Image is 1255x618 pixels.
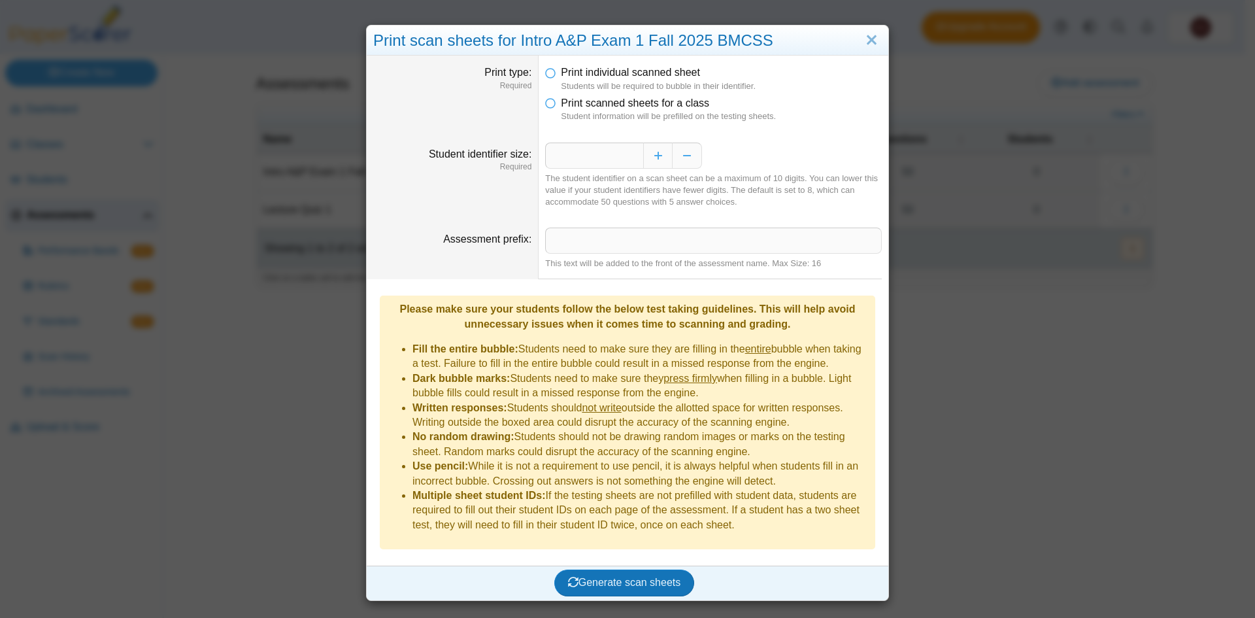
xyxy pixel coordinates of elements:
dfn: Required [373,80,531,92]
dfn: Required [373,162,531,173]
dfn: Students will be required to bubble in their identifier. [561,80,882,92]
a: Close [862,29,882,52]
b: Use pencil: [412,460,468,472]
button: Decrease [673,143,702,169]
button: Increase [643,143,673,169]
b: Written responses: [412,402,507,413]
button: Generate scan sheets [554,570,695,596]
label: Student identifier size [429,148,531,160]
label: Print type [484,67,531,78]
b: Fill the entire bubble: [412,343,518,354]
u: entire [745,343,771,354]
u: press firmly [663,373,717,384]
div: The student identifier on a scan sheet can be a maximum of 10 digits. You can lower this value if... [545,173,882,209]
div: This text will be added to the front of the assessment name. Max Size: 16 [545,258,882,269]
span: Print individual scanned sheet [561,67,700,78]
u: not write [582,402,621,413]
li: If the testing sheets are not prefilled with student data, students are required to fill out thei... [412,489,869,532]
div: Print scan sheets for Intro A&P Exam 1 Fall 2025 BMCSS [367,26,888,56]
li: Students need to make sure they are filling in the bubble when taking a test. Failure to fill in ... [412,342,869,371]
b: Please make sure your students follow the below test taking guidelines. This will help avoid unne... [399,303,855,329]
label: Assessment prefix [443,233,531,245]
li: Students should outside the allotted space for written responses. Writing outside the boxed area ... [412,401,869,430]
b: Dark bubble marks: [412,373,510,384]
b: Multiple sheet student IDs: [412,490,546,501]
span: Generate scan sheets [568,577,681,588]
b: No random drawing: [412,431,514,442]
span: Print scanned sheets for a class [561,97,709,109]
dfn: Student information will be prefilled on the testing sheets. [561,111,882,122]
li: While it is not a requirement to use pencil, it is always helpful when students fill in an incorr... [412,459,869,489]
li: Students need to make sure they when filling in a bubble. Light bubble fills could result in a mi... [412,371,869,401]
li: Students should not be drawing random images or marks on the testing sheet. Random marks could di... [412,430,869,459]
